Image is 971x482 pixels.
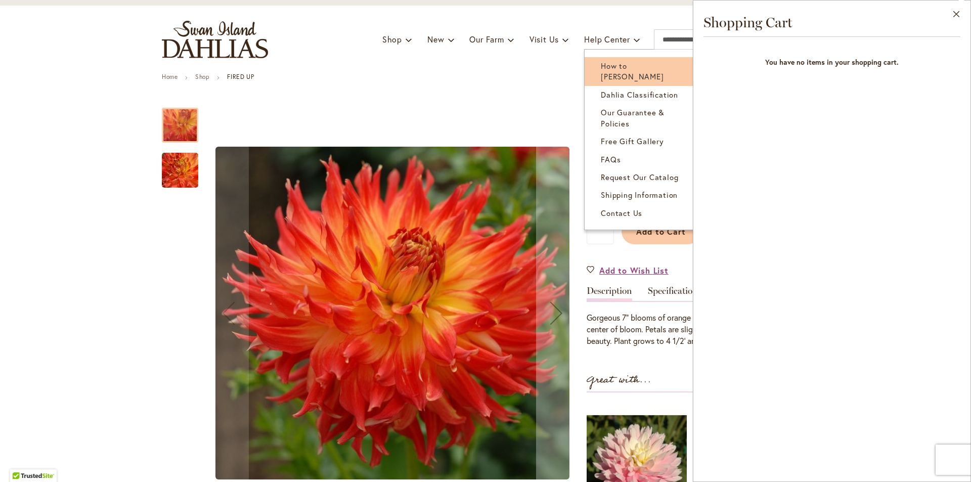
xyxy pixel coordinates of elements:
span: Contact Us [601,208,642,218]
a: Shop [195,73,209,80]
img: FIRED UP [144,137,216,204]
span: Shop [382,34,402,45]
div: Gorgeous 7" blooms of orange blending to yellow near the center of bloom. Petals are slightly spl... [587,312,809,347]
a: Home [162,73,178,80]
span: How to [PERSON_NAME] [601,61,664,81]
strong: FIRED UP [227,73,254,80]
a: Add to Wish List [587,265,669,276]
span: Our Farm [469,34,504,45]
button: Add to Cart [622,218,700,244]
span: Dahlia Classification [601,90,678,100]
span: Visit Us [529,34,559,45]
span: New [427,34,444,45]
a: Specifications [648,286,701,301]
strong: You have no items in your shopping cart. [703,42,960,77]
span: Add to Wish List [599,265,669,276]
iframe: Launch Accessibility Center [8,446,36,474]
span: Add to Cart [636,226,686,237]
span: FAQs [601,154,621,164]
a: Description [587,286,632,301]
div: Detailed Product Info [587,286,809,347]
span: Shipping Information [601,190,678,200]
span: Request Our Catalog [601,172,678,182]
span: Our Guarantee & Policies [601,107,665,128]
strong: Great with... [587,372,651,388]
span: Shopping Cart [703,14,792,31]
span: Help Center [584,34,630,45]
div: FIRED UP [162,98,208,143]
span: Free Gift Gallery [601,136,664,146]
a: store logo [162,21,268,58]
div: FIRED UP [162,143,198,188]
img: FIRED UP [215,147,569,479]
